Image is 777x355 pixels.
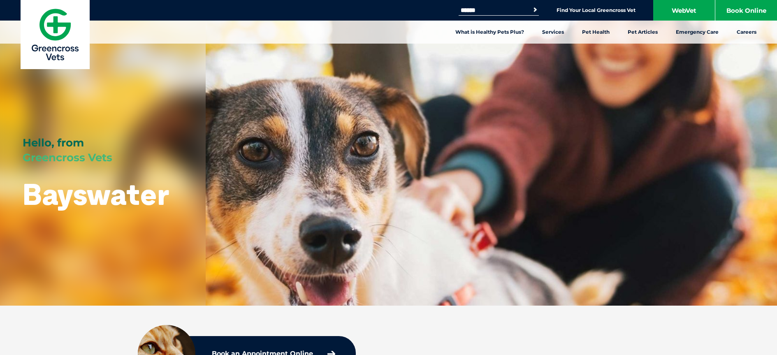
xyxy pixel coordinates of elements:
[728,21,765,44] a: Careers
[557,7,636,14] a: Find Your Local Greencross Vet
[531,6,539,14] button: Search
[446,21,533,44] a: What is Healthy Pets Plus?
[23,136,84,149] span: Hello, from
[533,21,573,44] a: Services
[619,21,667,44] a: Pet Articles
[23,151,112,164] span: Greencross Vets
[667,21,728,44] a: Emergency Care
[573,21,619,44] a: Pet Health
[23,178,169,210] h1: Bayswater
